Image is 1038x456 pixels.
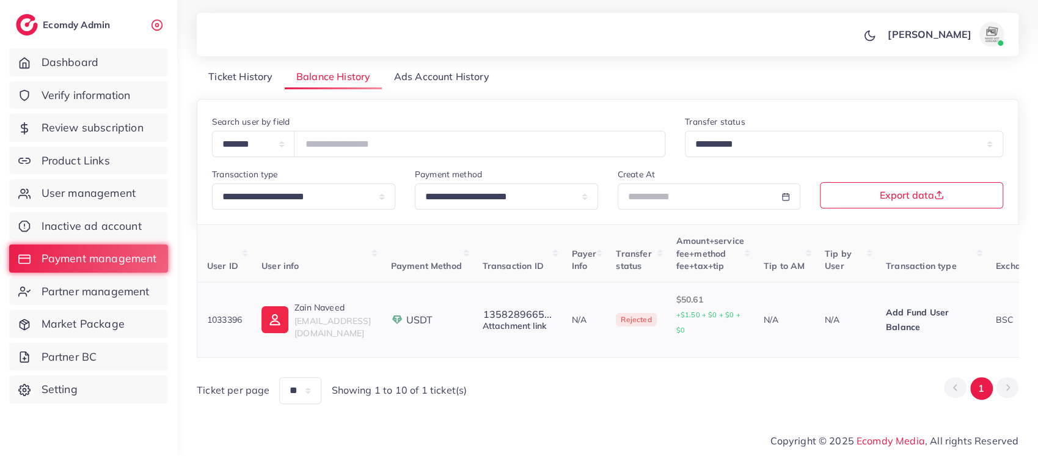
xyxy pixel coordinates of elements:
span: Exchange [996,260,1036,271]
span: Setting [42,381,78,397]
span: Payer Info [572,248,597,271]
span: Transfer status [616,248,651,271]
a: Verify information [9,81,168,109]
span: Market Package [42,316,125,332]
span: Showing 1 to 10 of 1 ticket(s) [331,383,467,397]
button: 1358289665... [483,309,552,320]
span: Partner BC [42,349,97,365]
label: Transfer status [685,116,745,128]
span: Dashboard [42,54,98,70]
span: USDT [406,313,433,327]
span: Balance History [296,70,370,84]
a: Setting [9,375,168,403]
p: Add Fund User Balance [886,305,976,334]
a: Market Package [9,310,168,338]
span: [EMAIL_ADDRESS][DOMAIN_NAME] [294,315,371,339]
span: Ticket per page [197,383,269,397]
button: Go to page 1 [970,377,993,400]
span: Transaction type [886,260,957,271]
label: Transaction type [212,168,278,180]
img: payment [391,314,403,326]
span: Tip to AM [764,260,805,271]
p: Zain Naveed [294,300,371,315]
span: Payment Method [391,260,462,271]
a: User management [9,179,168,207]
span: Rejected [616,313,656,326]
h2: Ecomdy Admin [43,19,113,31]
a: Partner management [9,278,168,306]
a: Review subscription [9,114,168,142]
a: Inactive ad account [9,212,168,240]
p: N/A [825,312,866,327]
ul: Pagination [944,377,1018,400]
span: Inactive ad account [42,218,142,234]
p: 1033396 [207,312,242,327]
span: Amount+service fee+method fee+tax+tip [676,235,744,271]
a: Payment management [9,245,168,273]
img: avatar [979,22,1004,46]
span: Verify information [42,87,131,103]
span: Export data [880,190,944,200]
div: BSC [996,314,1036,326]
a: [PERSON_NAME]avatar [881,22,1009,46]
span: Partner management [42,284,150,300]
span: User info [261,260,299,271]
img: logo [16,14,38,35]
span: User ID [207,260,238,271]
a: Product Links [9,147,168,175]
p: $50.61 [676,292,744,337]
span: , All rights Reserved [925,433,1018,448]
label: Create At [618,168,655,180]
p: N/A [572,312,597,327]
span: Ticket History [208,70,272,84]
label: Search user by field [212,116,290,128]
a: Attachment link [483,320,546,331]
span: Review subscription [42,120,144,136]
button: Export data [820,182,1003,208]
a: Dashboard [9,48,168,76]
span: Transaction ID [483,260,544,271]
p: [PERSON_NAME] [888,27,971,42]
span: Copyright © 2025 [770,433,1018,448]
img: ic-user-info.36bf1079.svg [261,306,288,333]
small: +$1.50 + $0 + $0 + $0 [676,311,740,334]
span: Tip by User [825,248,852,271]
span: Ads Account History [394,70,489,84]
label: Payment method [415,168,482,180]
span: Product Links [42,153,110,169]
span: Payment management [42,251,157,267]
a: Partner BC [9,343,168,371]
p: N/A [764,312,805,327]
a: Ecomdy Media [857,435,925,447]
a: logoEcomdy Admin [16,14,113,35]
span: User management [42,185,136,201]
